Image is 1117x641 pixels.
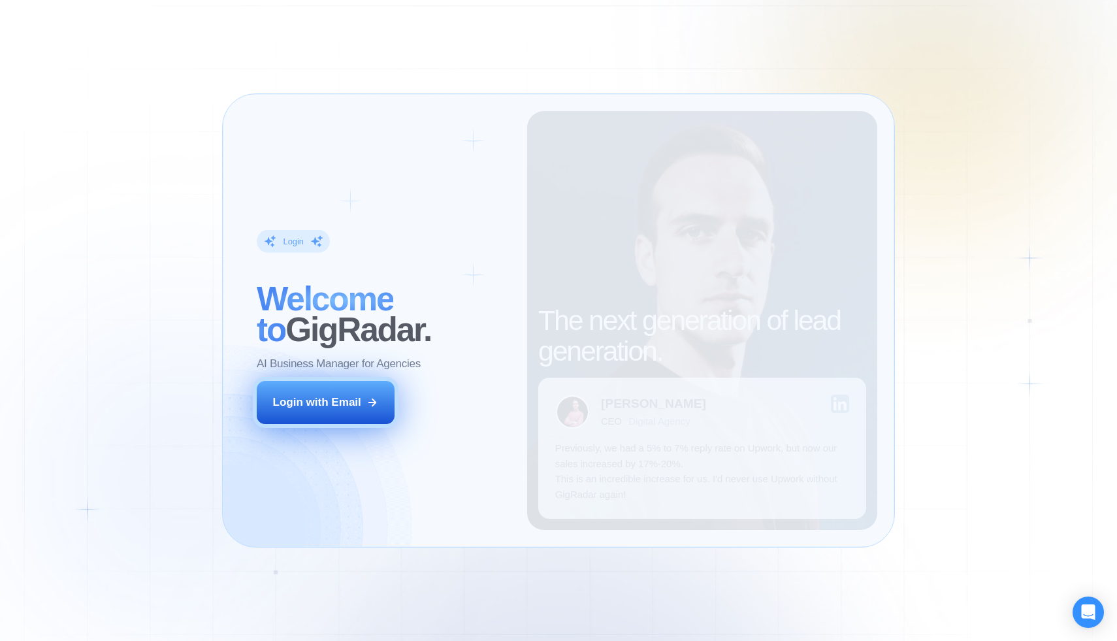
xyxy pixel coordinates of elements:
div: Open Intercom Messenger [1073,597,1104,628]
button: Login with Email [257,381,395,424]
h2: The next generation of lead generation. [538,305,866,367]
div: Login [283,236,303,247]
p: Previously, we had a 5% to 7% reply rate on Upwork, but now our sales increased by 17%-20%. This ... [555,440,850,502]
div: [PERSON_NAME] [601,397,706,410]
h2: ‍ GigRadar. [257,284,511,345]
span: Welcome to [257,280,393,348]
div: CEO [601,416,621,427]
div: Digital Agency [628,416,690,427]
p: AI Business Manager for Agencies [257,356,421,372]
div: Login with Email [273,395,361,410]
